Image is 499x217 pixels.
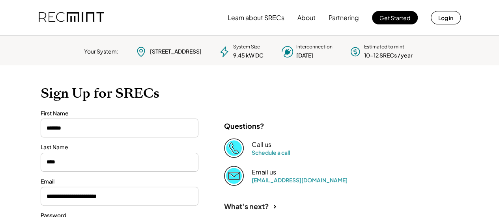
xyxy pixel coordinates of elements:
[41,143,198,151] div: Last Name
[297,10,316,26] button: About
[224,138,244,158] img: Phone%20copy%403x.png
[84,48,118,56] div: Your System:
[41,109,198,117] div: First Name
[224,121,264,130] div: Questions?
[233,52,264,59] div: 9.45 kW DC
[41,85,459,102] h1: Sign Up for SRECs
[372,11,418,24] button: Get Started
[364,52,413,59] div: 10-12 SRECs / year
[329,10,359,26] button: Partnering
[224,166,244,185] img: Email%202%403x.png
[296,52,313,59] div: [DATE]
[150,48,202,56] div: [STREET_ADDRESS]
[431,11,461,24] button: Log in
[252,149,290,156] a: Schedule a call
[228,10,284,26] button: Learn about SRECs
[39,4,104,31] img: recmint-logotype%403x.png
[224,202,269,211] div: What's next?
[233,44,260,50] div: System Size
[41,178,198,185] div: Email
[252,176,348,184] a: [EMAIL_ADDRESS][DOMAIN_NAME]
[252,141,271,149] div: Call us
[296,44,333,50] div: Interconnection
[364,44,404,50] div: Estimated to mint
[252,168,276,176] div: Email us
